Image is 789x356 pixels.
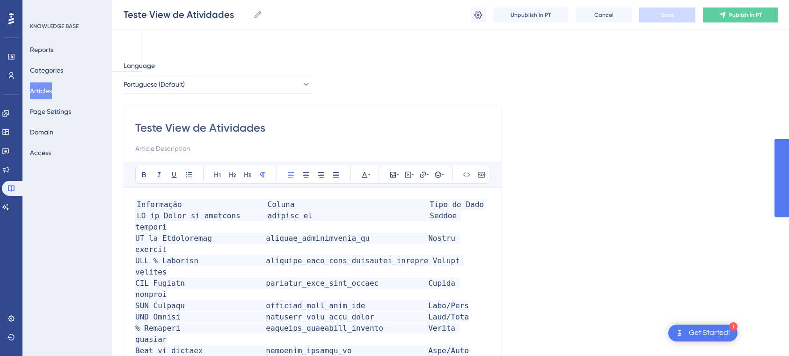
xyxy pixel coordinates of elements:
[750,319,778,347] iframe: UserGuiding AI Assistant Launcher
[703,7,778,22] button: Publish in PT
[30,82,52,99] button: Articles
[511,11,551,19] span: Unpublish in PT
[30,41,53,58] button: Reports
[668,325,738,341] div: Open Get Started! checklist, remaining modules: 1
[135,120,490,135] input: Article Title
[30,103,71,120] button: Page Settings
[594,11,614,19] span: Cancel
[729,322,738,331] div: 1
[124,79,185,90] span: Portuguese (Default)
[493,7,568,22] button: Unpublish in PT
[674,327,685,339] img: launcher-image-alternative-text
[729,11,762,19] span: Publish in PT
[689,328,730,338] div: Get Started!
[124,75,311,94] button: Portuguese (Default)
[639,7,695,22] button: Save
[30,22,79,30] div: KNOWLEDGE BASE
[135,199,485,210] span: Informação Coluna Tipo de Dado
[30,144,51,161] button: Access
[661,11,674,19] span: Save
[30,62,63,79] button: Categories
[124,60,155,71] span: Language
[135,143,490,154] input: Article Description
[576,7,632,22] button: Cancel
[124,8,249,21] input: Article Name
[30,124,53,141] button: Domain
